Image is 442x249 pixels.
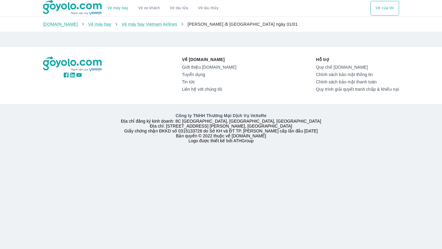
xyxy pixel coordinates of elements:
[370,1,399,16] div: choose transportation mode
[188,22,298,27] span: [PERSON_NAME] đi [GEOGRAPHIC_DATA] ngày 01/01
[182,79,236,84] a: Tin tức
[182,87,236,92] a: Liên hệ với chúng tôi
[107,6,128,10] a: Vé máy bay
[316,79,399,84] a: Chính sách bảo mật thanh toán
[43,21,399,27] nav: breadcrumb
[182,56,236,63] p: Về [DOMAIN_NAME]
[39,113,403,143] div: Địa chỉ đăng ký kinh doanh: 8C [GEOGRAPHIC_DATA], [GEOGRAPHIC_DATA], [GEOGRAPHIC_DATA] Địa chỉ: [...
[88,22,111,27] a: Vé máy bay
[182,72,236,77] a: Tuyển dụng
[370,1,399,16] button: Vé của tôi
[316,65,399,70] a: Quy chế [DOMAIN_NAME]
[122,22,177,27] a: Vé máy bay Vietnam Airlines
[165,1,193,16] a: Vé tàu lửa
[103,1,223,16] div: choose transportation mode
[316,72,399,77] a: Chính sách bảo mật thông tin
[138,6,160,10] a: Vé xe khách
[182,65,236,70] a: Giới thiệu [DOMAIN_NAME]
[43,56,103,72] img: logo
[316,87,399,92] a: Quy trình giải quyết tranh chấp & khiếu nại
[44,113,398,119] p: Công ty TNHH Thương Mại Dịch Vụ VeXeRe
[193,1,223,16] button: Vé tàu thủy
[316,56,399,63] p: Hỗ trợ
[43,22,78,27] a: [DOMAIN_NAME]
